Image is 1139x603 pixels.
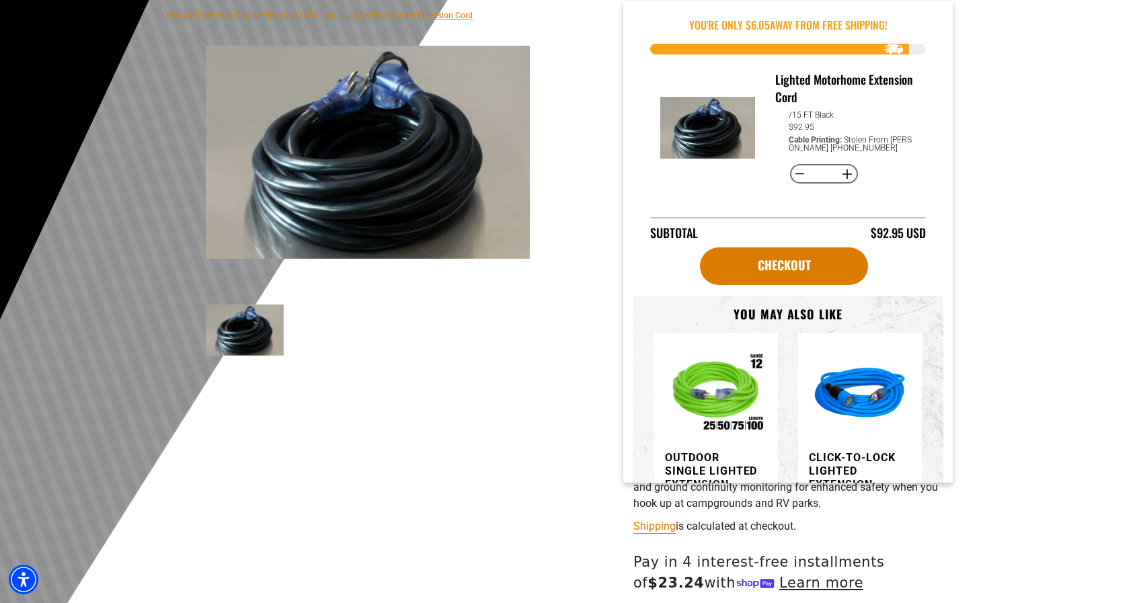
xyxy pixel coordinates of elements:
dd: $92.95 [789,122,814,132]
span: › [339,11,342,20]
img: black [660,97,755,159]
a: Shipping [633,520,676,532]
a: Bad Ass Extension Cords [166,11,257,20]
div: Subtotal [650,224,698,242]
a: Outdoor Single Lighted Extension Cord Outdoor Single Lighted Extension Cord [665,344,759,567]
div: Accessibility Menu [9,565,38,594]
span: Lighted Motorhome Extension Cord [344,11,473,20]
input: Quantity for Lighted Motorhome Extension Cord [811,163,837,186]
h3: Outdoor Single Lighted Extension Cord [665,451,759,505]
span: 6.05 [751,17,770,33]
h3: Click-to-Lock Lighted Extension Cord [809,451,903,505]
span: › [260,11,262,20]
span: Bad Ass 50 Amp Motorhome Cords with active power transmission and ground continuity monitoring fo... [633,465,950,510]
p: You're Only $ away from free shipping! [650,17,926,33]
img: blue [809,344,911,446]
dd: Stolen from [PERSON_NAME] [PHONE_NUMBER] [789,135,912,153]
dt: Cable Printing: [789,135,842,145]
h3: You may also like [654,307,922,322]
h3: Lighted Motorhome Extension Cord [775,71,916,106]
img: Outdoor Single Lighted Extension Cord [665,344,767,446]
img: black [206,305,284,356]
nav: breadcrumbs [166,7,473,23]
div: is calculated at checkout. [633,517,963,535]
a: Checkout [700,247,868,285]
a: Return to Collection [265,11,336,20]
a: blue Click-to-Lock Lighted Extension Cord [809,344,903,567]
img: black [206,46,530,259]
dd: /15 FT Black [789,110,834,120]
div: $92.95 USD [871,224,926,242]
